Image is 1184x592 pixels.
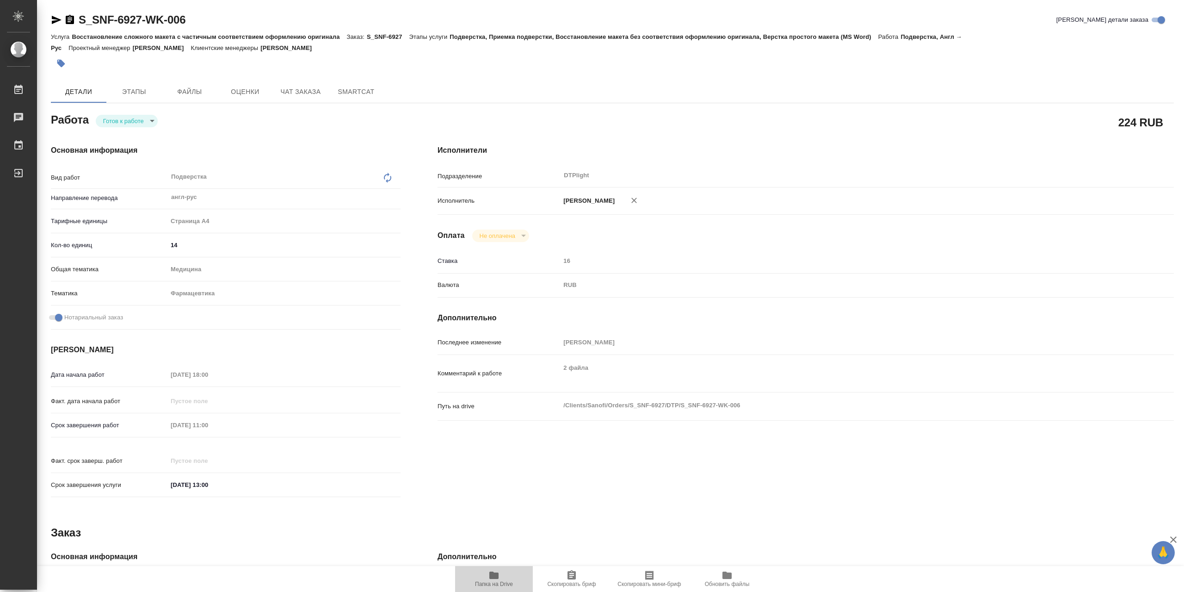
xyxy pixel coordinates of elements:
p: Услуга [51,33,72,40]
span: Оценки [223,86,267,98]
span: Папка на Drive [475,581,513,587]
textarea: /Clients/Sanofi/Orders/S_SNF-6927/DTP/S_SNF-6927-WK-006 [560,398,1112,413]
p: Этапы услуги [409,33,450,40]
h2: Заказ [51,525,81,540]
span: [PERSON_NAME] детали заказа [1056,15,1148,25]
p: S_SNF-6927 [367,33,409,40]
p: Путь на drive [438,402,560,411]
button: Скопировать ссылку [64,14,75,25]
p: Срок завершения работ [51,421,167,430]
span: Нотариальный заказ [64,313,123,322]
p: Восстановление сложного макета с частичным соответствием оформлению оригинала [72,33,346,40]
p: Работа [878,33,901,40]
p: Ставка [438,256,560,266]
p: Срок завершения услуги [51,480,167,490]
span: Детали [56,86,101,98]
div: Фармацевтика [167,286,401,301]
p: Подверстка, Приемка подверстки, Восстановление макета без соответствия оформлению оригинала, Верс... [450,33,878,40]
p: Заказ: [347,33,367,40]
h4: Дополнительно [438,551,1174,562]
p: Дата начала работ [51,370,167,380]
button: Добавить тэг [51,53,71,74]
span: Чат заказа [278,86,323,98]
button: Готов к работе [100,117,147,125]
input: ✎ Введи что-нибудь [167,478,248,492]
button: Папка на Drive [455,566,533,592]
div: RUB [560,277,1112,293]
h4: Основная информация [51,145,401,156]
input: ✎ Введи что-нибудь [167,238,401,252]
p: Исполнитель [438,196,560,206]
p: [PERSON_NAME] [133,44,191,51]
h4: Дополнительно [438,312,1174,324]
p: Кол-во единиц [51,241,167,250]
p: Факт. срок заверш. работ [51,456,167,466]
p: Вид работ [51,173,167,182]
p: Общая тематика [51,265,167,274]
h4: Оплата [438,230,465,241]
button: Удалить исполнителя [624,190,644,211]
div: Страница А4 [167,213,401,229]
h4: Исполнители [438,145,1174,156]
p: Комментарий к работе [438,369,560,378]
input: Пустое поле [167,418,248,432]
div: Готов к работе [472,230,529,242]
span: Скопировать мини-бриф [617,581,681,587]
p: Факт. дата начала работ [51,397,167,406]
span: Скопировать бриф [547,581,596,587]
button: Обновить файлы [688,566,766,592]
button: 🙏 [1152,541,1175,564]
input: Пустое поле [560,254,1112,268]
button: Скопировать мини-бриф [610,566,688,592]
span: Файлы [167,86,212,98]
div: Готов к работе [96,115,158,127]
h4: [PERSON_NAME] [51,344,401,355]
div: Медицина [167,262,401,277]
span: Этапы [112,86,156,98]
p: Направление перевода [51,193,167,203]
p: [PERSON_NAME] [560,196,615,206]
p: Клиентские менеджеры [191,44,261,51]
h2: 224 RUB [1118,114,1163,130]
span: SmartCat [334,86,378,98]
input: Пустое поле [167,368,248,381]
input: Пустое поле [560,336,1112,349]
p: Подразделение [438,172,560,181]
button: Скопировать ссылку для ЯМессенджера [51,14,62,25]
button: Не оплачена [477,232,518,240]
button: Скопировать бриф [533,566,610,592]
h2: Работа [51,111,89,127]
p: Тарифные единицы [51,217,167,226]
p: Валюта [438,280,560,290]
textarea: 2 файла [560,360,1112,385]
span: Обновить файлы [705,581,750,587]
input: Пустое поле [167,454,248,467]
a: S_SNF-6927-WK-006 [79,13,185,26]
span: 🙏 [1155,543,1171,562]
h4: Основная информация [51,551,401,562]
p: [PERSON_NAME] [260,44,319,51]
p: Тематика [51,289,167,298]
p: Последнее изменение [438,338,560,347]
p: Проектный менеджер [68,44,132,51]
input: Пустое поле [167,394,248,408]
